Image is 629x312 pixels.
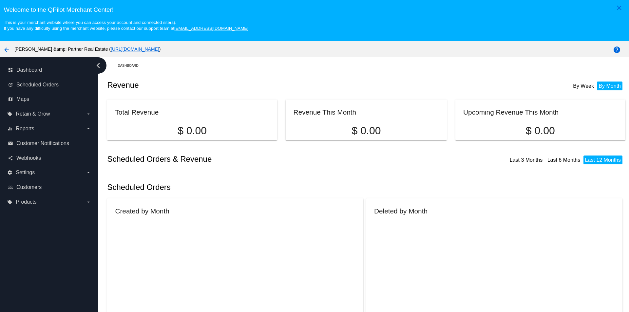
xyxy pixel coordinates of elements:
a: dashboard Dashboard [8,65,91,75]
span: Scheduled Orders [16,82,59,88]
span: Customers [16,184,42,190]
span: [PERSON_NAME] &amp; Partner Real Estate ( ) [14,46,161,52]
a: [URL][DOMAIN_NAME] [111,46,159,52]
span: Dashboard [16,67,42,73]
i: update [8,82,13,87]
i: settings [7,170,12,175]
a: Last 6 Months [547,157,581,163]
span: Settings [16,170,35,175]
li: By Week [571,82,596,90]
i: map [8,97,13,102]
span: Retain & Grow [16,111,50,117]
i: email [8,141,13,146]
h2: Scheduled Orders [107,183,366,192]
h2: Deleted by Month [374,207,428,215]
p: $ 0.00 [463,125,617,137]
p: $ 0.00 [115,125,269,137]
i: dashboard [8,67,13,73]
a: update Scheduled Orders [8,80,91,90]
h2: Created by Month [115,207,169,215]
a: Last 12 Months [585,157,621,163]
a: email Customer Notifications [8,138,91,149]
p: $ 0.00 [294,125,439,137]
span: Webhooks [16,155,41,161]
i: people_outline [8,185,13,190]
a: Dashboard [118,61,144,71]
i: arrow_drop_down [86,170,91,175]
i: share [8,156,13,161]
i: chevron_left [93,60,104,71]
span: Products [16,199,36,205]
i: arrow_drop_down [86,126,91,131]
span: Customer Notifications [16,140,69,146]
i: local_offer [7,111,12,117]
h2: Upcoming Revenue This Month [463,108,559,116]
a: Last 3 Months [510,157,543,163]
mat-icon: close [615,4,623,12]
h2: Revenue This Month [294,108,356,116]
span: Reports [16,126,34,132]
a: people_outline Customers [8,182,91,193]
a: [EMAIL_ADDRESS][DOMAIN_NAME] [174,26,248,31]
li: By Month [597,82,622,90]
i: equalizer [7,126,12,131]
a: map Maps [8,94,91,104]
small: This is your merchant website where you can access your account and connected site(s). If you hav... [4,20,248,31]
h2: Scheduled Orders & Revenue [107,155,366,164]
h2: Total Revenue [115,108,159,116]
mat-icon: arrow_back [3,46,10,54]
h3: Welcome to the QPilot Merchant Center! [4,6,625,13]
i: arrow_drop_down [86,199,91,205]
a: share Webhooks [8,153,91,163]
mat-icon: help [613,46,621,54]
i: local_offer [7,199,12,205]
span: Maps [16,96,29,102]
h2: Revenue [107,81,366,90]
i: arrow_drop_down [86,111,91,117]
